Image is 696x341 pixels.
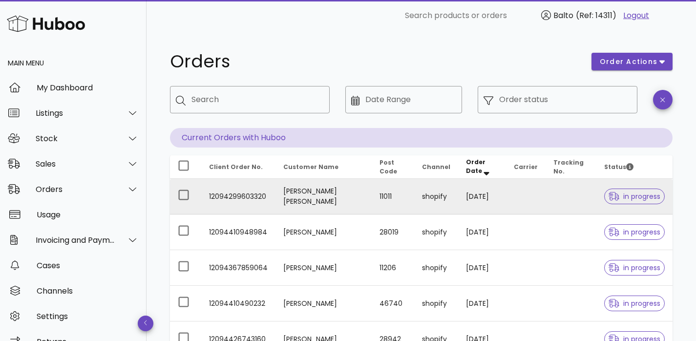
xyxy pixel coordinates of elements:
[170,128,673,148] p: Current Orders with Huboo
[275,155,372,179] th: Customer Name
[422,163,450,171] span: Channel
[283,163,338,171] span: Customer Name
[37,286,139,296] div: Channels
[609,264,660,271] span: in progress
[458,250,506,286] td: [DATE]
[546,155,596,179] th: Tracking No.
[209,163,263,171] span: Client Order No.
[372,250,415,286] td: 11206
[623,10,649,21] a: Logout
[275,179,372,214] td: [PERSON_NAME] [PERSON_NAME]
[414,250,458,286] td: shopify
[414,286,458,321] td: shopify
[201,179,275,214] td: 12094299603320
[36,235,115,245] div: Invoicing and Payments
[414,179,458,214] td: shopify
[380,158,397,175] span: Post Code
[414,214,458,250] td: shopify
[201,214,275,250] td: 12094410948984
[275,250,372,286] td: [PERSON_NAME]
[372,214,415,250] td: 28019
[275,286,372,321] td: [PERSON_NAME]
[37,261,139,270] div: Cases
[201,155,275,179] th: Client Order No.
[576,10,616,21] span: (Ref: 14311)
[591,53,673,70] button: order actions
[372,286,415,321] td: 46740
[36,134,115,143] div: Stock
[514,163,538,171] span: Carrier
[37,83,139,92] div: My Dashboard
[553,158,584,175] span: Tracking No.
[36,108,115,118] div: Listings
[37,210,139,219] div: Usage
[609,300,660,307] span: in progress
[170,53,580,70] h1: Orders
[36,159,115,169] div: Sales
[553,10,573,21] span: Balto
[372,155,415,179] th: Post Code
[609,193,660,200] span: in progress
[596,155,673,179] th: Status
[458,214,506,250] td: [DATE]
[458,179,506,214] td: [DATE]
[599,57,658,67] span: order actions
[609,229,660,235] span: in progress
[414,155,458,179] th: Channel
[458,155,506,179] th: Order Date: Sorted descending. Activate to remove sorting.
[275,214,372,250] td: [PERSON_NAME]
[7,13,85,34] img: Huboo Logo
[604,163,633,171] span: Status
[458,286,506,321] td: [DATE]
[37,312,139,321] div: Settings
[466,158,485,175] span: Order Date
[506,155,546,179] th: Carrier
[372,179,415,214] td: 11011
[201,286,275,321] td: 12094410490232
[36,185,115,194] div: Orders
[201,250,275,286] td: 12094367859064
